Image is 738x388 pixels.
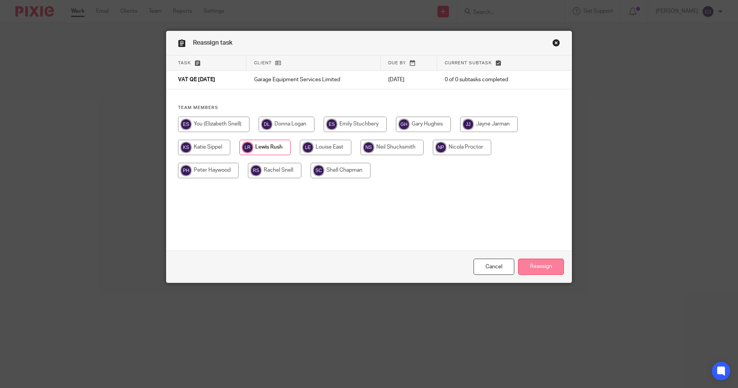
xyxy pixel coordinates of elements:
a: Close this dialog window [552,39,560,49]
span: Due by [388,61,406,65]
td: 0 of 0 subtasks completed [437,71,541,89]
a: Close this dialog window [474,259,514,275]
input: Reassign [518,259,564,275]
span: Reassign task [193,40,233,46]
p: [DATE] [388,76,429,84]
span: Current subtask [445,61,492,65]
span: Task [178,61,191,65]
span: VAT QE [DATE] [178,77,215,83]
h4: Team members [178,105,560,111]
span: Client [254,61,272,65]
p: Garage Equipment Services Limited [254,76,373,84]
